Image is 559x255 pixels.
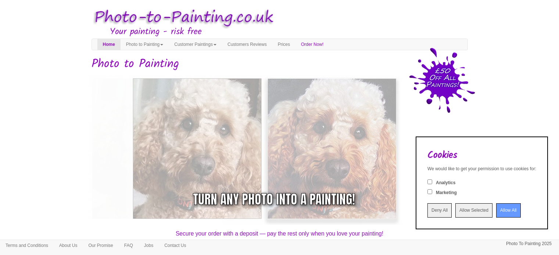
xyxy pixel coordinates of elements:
[54,240,83,251] a: About Us
[222,39,272,50] a: Customers Reviews
[127,72,402,225] img: monty-small.jpg
[159,240,191,251] a: Contact Us
[83,240,118,251] a: Our Promise
[86,72,362,225] img: Oil painting of a dog
[436,190,457,196] label: Marketing
[110,27,468,37] h3: Your painting - risk free
[272,39,295,50] a: Prices
[506,240,552,248] p: Photo To Painting 2025
[409,48,475,113] img: 50 pound price drop
[496,203,521,218] input: Allow All
[436,180,455,186] label: Analytics
[97,39,121,50] a: Home
[169,39,222,50] a: Customer Paintings
[455,203,492,218] input: Allow Selected
[295,39,329,50] a: Order Now!
[121,39,169,50] a: Photo to Painting
[193,190,355,209] div: Turn any photo into a painting!
[427,166,536,172] div: We would like to get your permission to use cookies for:
[139,240,159,251] a: Jobs
[88,4,276,32] img: Photo to Painting
[92,58,468,70] h1: Photo to Painting
[427,203,452,218] input: Deny All
[119,240,139,251] a: FAQ
[427,150,536,161] h2: Cookies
